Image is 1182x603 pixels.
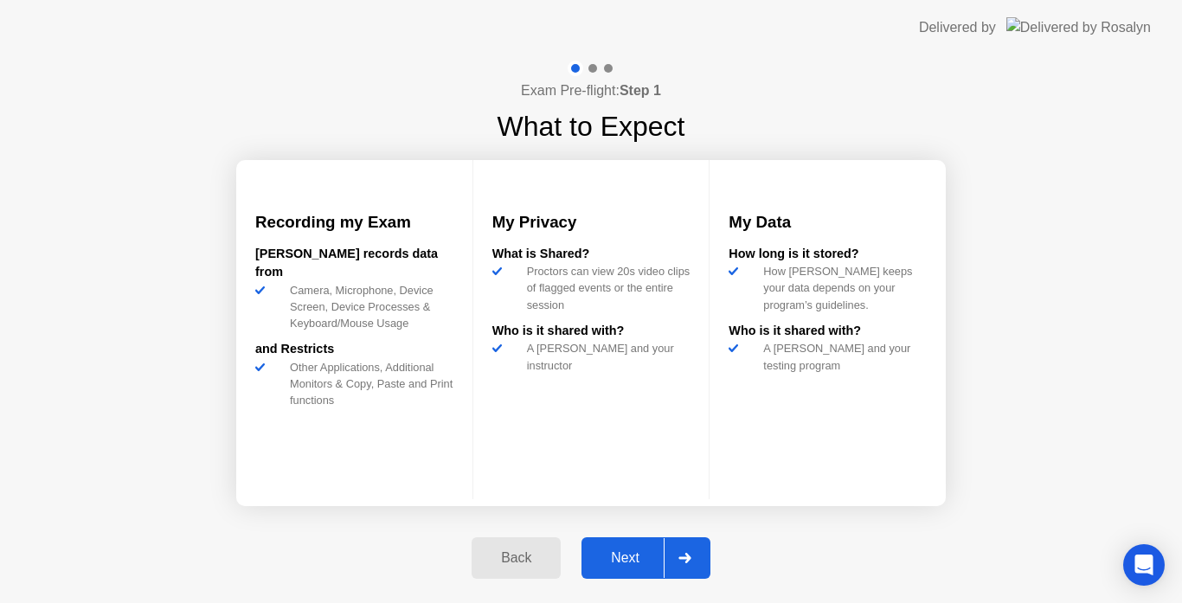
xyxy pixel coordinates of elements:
[919,17,996,38] div: Delivered by
[756,263,927,313] div: How [PERSON_NAME] keeps your data depends on your program’s guidelines.
[756,340,927,373] div: A [PERSON_NAME] and your testing program
[521,80,661,101] h4: Exam Pre-flight:
[498,106,685,147] h1: What to Expect
[492,210,691,234] h3: My Privacy
[1123,544,1165,586] div: Open Intercom Messenger
[477,550,556,566] div: Back
[729,245,927,264] div: How long is it stored?
[1006,17,1151,37] img: Delivered by Rosalyn
[581,537,710,579] button: Next
[255,340,453,359] div: and Restricts
[729,322,927,341] div: Who is it shared with?
[472,537,561,579] button: Back
[255,245,453,282] div: [PERSON_NAME] records data from
[587,550,664,566] div: Next
[520,263,691,313] div: Proctors can view 20s video clips of flagged events or the entire session
[520,340,691,373] div: A [PERSON_NAME] and your instructor
[283,359,453,409] div: Other Applications, Additional Monitors & Copy, Paste and Print functions
[492,322,691,341] div: Who is it shared with?
[492,245,691,264] div: What is Shared?
[283,282,453,332] div: Camera, Microphone, Device Screen, Device Processes & Keyboard/Mouse Usage
[729,210,927,234] h3: My Data
[620,83,661,98] b: Step 1
[255,210,453,234] h3: Recording my Exam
